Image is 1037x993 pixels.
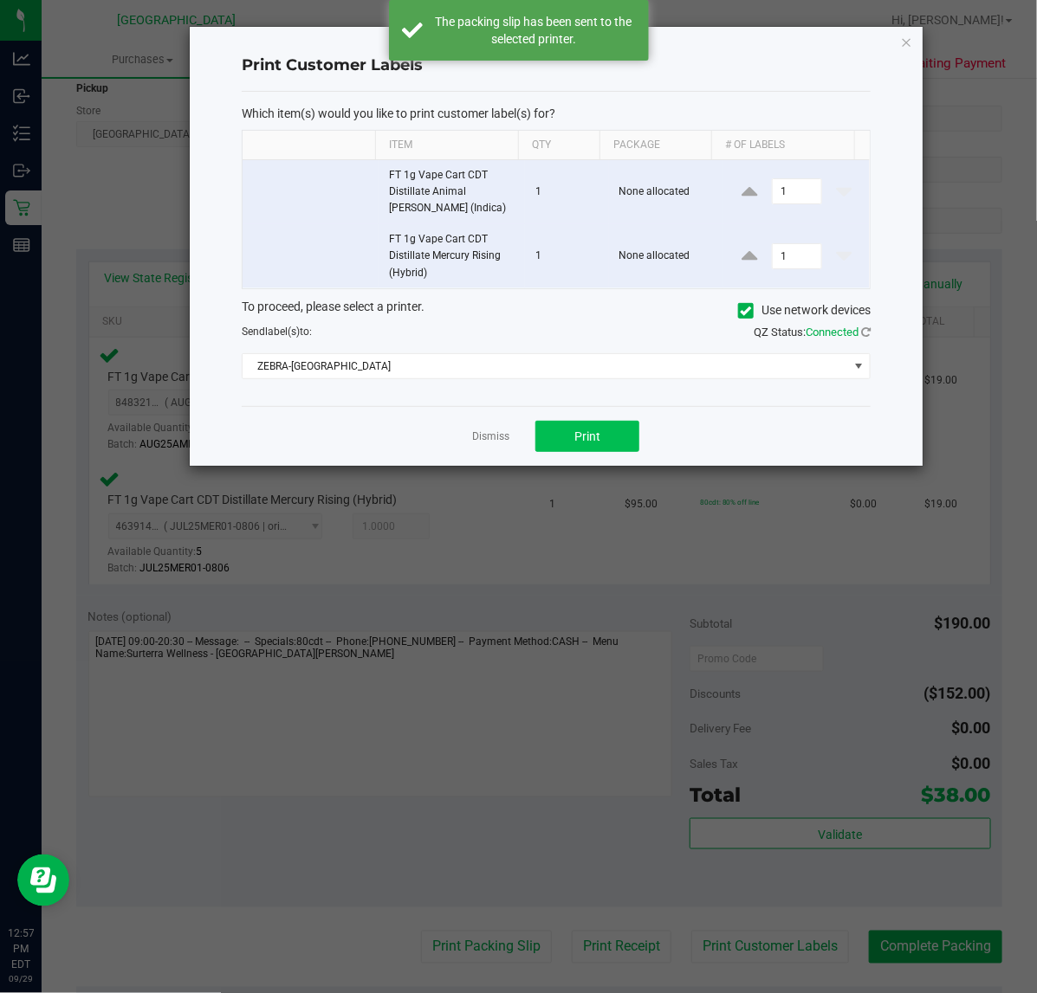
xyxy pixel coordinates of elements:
span: Connected [806,326,859,339]
td: None allocated [609,224,724,288]
h4: Print Customer Labels [242,55,871,77]
span: label(s) [265,326,300,338]
th: Qty [518,131,600,160]
span: QZ Status: [754,326,871,339]
iframe: Resource center [17,854,69,906]
td: 1 [525,224,608,288]
th: Item [375,131,518,160]
div: The packing slip has been sent to the selected printer. [432,13,636,48]
button: Print [535,421,639,452]
span: Send to: [242,326,312,338]
td: None allocated [609,160,724,225]
div: To proceed, please select a printer. [229,298,884,324]
label: Use network devices [738,301,871,319]
th: # of labels [711,131,854,160]
p: Which item(s) would you like to print customer label(s) for? [242,106,871,121]
td: 1 [525,160,608,225]
span: ZEBRA-[GEOGRAPHIC_DATA] [243,354,848,378]
td: FT 1g Vape Cart CDT Distillate Animal [PERSON_NAME] (Indica) [379,160,525,225]
span: Print [574,429,600,443]
td: FT 1g Vape Cart CDT Distillate Mercury Rising (Hybrid) [379,224,525,288]
th: Package [600,131,712,160]
a: Dismiss [472,429,509,444]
